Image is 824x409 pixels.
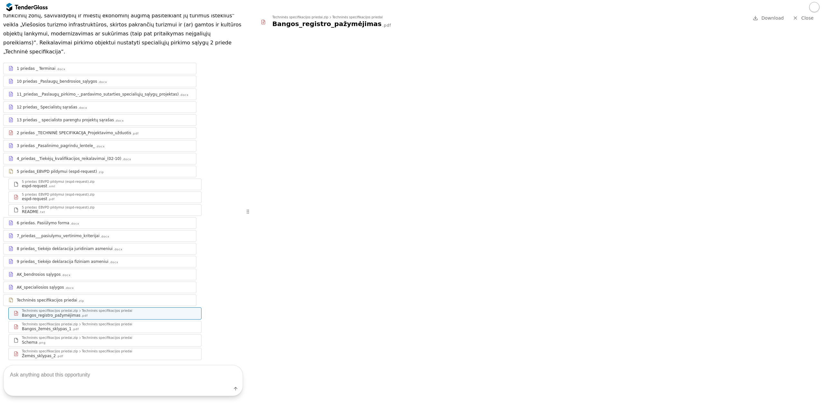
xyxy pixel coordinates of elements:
div: Techninės specifikacijos priedai [82,309,132,312]
div: Techninės specifikacijos priedai.zip [22,336,78,339]
div: .pdf [382,23,391,28]
div: Techninės specifikacijos priedai [332,16,383,19]
a: 11_priedas__Paslaugų_pirkimo_-_pardavimo_sutarties_specialiųjų_sąlygų_projektas).docx [3,88,196,100]
div: Bangos_registro_pažymėjimas [272,19,381,28]
div: 5 priedas_EBVPD pildymui (espd-request).zip [22,193,94,196]
div: Bangos_registro_pažymėjimas [22,313,80,318]
div: .docx [61,273,71,277]
a: 7_priedas___pasiulymu_vertinimo_kriterijai.docx [3,230,196,242]
a: 6 priedas. Pasiūlymo forma.docx [3,217,196,229]
div: Techninės specifikacijos priedai [82,323,132,326]
a: 9 priedas_ tiekėjo deklaracija fiziniam asmeniui.docx [3,256,196,267]
div: .docx [113,247,123,252]
a: 2 priedas _TECHNINĖ SPECIFIKACIJA_Projektavimo_užduotis.pdf [3,127,196,139]
a: 5 priedas_EBVPD pildymui (espd-request).zipespd-request.pdf [8,191,201,203]
a: AK_bendrosios sąlygos.docx [3,269,196,280]
div: .pdf [81,314,88,318]
div: 3 priedas _Pasalinimo_pagrindu_lentele_ [17,143,95,148]
div: 6 priedas. Pasiūlymo forma [17,220,69,226]
div: 1 priedas _ Terminai [17,66,55,71]
div: espd-request [22,183,47,189]
div: .docx [100,235,109,239]
div: Techninės specifikacijos priedai.zip [22,309,78,312]
a: 3 priedas _Pasalinimo_pagrindu_lentele_.docx [3,140,196,152]
a: Techninės specifikacijos priedai.zipTechninės specifikacijos priedaiBangos_žemės_sklypas_1.pdf [8,321,201,333]
div: Schema [22,340,37,345]
div: .txt [39,210,45,214]
div: .pdf [48,197,55,201]
div: AK_specialiosios sąlygos [17,285,64,290]
div: .docx [70,222,79,226]
a: 13 priedas _ specialisto parengtu projektų sąrašas.docx [3,114,196,126]
div: .zip [98,170,104,174]
div: .pdf [72,327,79,331]
div: Techninės specifikacijos priedai.zip [272,16,328,19]
div: 4_priedas__Tiekėjų_kvalifikacijos_reikalavimai_(02-10) [17,156,121,161]
div: AK_bendrosios sąlygos [17,272,61,277]
div: 9 priedas_ tiekėjo deklaracija fiziniam asmeniui [17,259,108,264]
div: .docx [109,260,118,265]
div: .docx [96,144,105,149]
a: 12 priedas_ Specialistų sąrašas.docx [3,101,196,113]
div: .docx [65,286,74,290]
a: 10 priedas _Paslaugų_bendrosios_sąlygos.docx [3,76,196,87]
div: Techninės specifikacijos priedai [82,350,132,353]
div: 2 priedas _TECHNINĖ SPECIFIKACIJA_Projektavimo_užduotis [17,130,131,135]
div: 5 priedas_EBVPD pildymui (espd-request).zip [22,206,94,209]
div: .docx [98,80,107,84]
span: Close [801,15,813,21]
div: Techninės specifikacijos priedai [82,336,132,339]
a: 1 priedas _ Terminai.docx [3,63,196,74]
div: README [22,209,38,214]
div: .docx [115,119,124,123]
a: 4_priedas__Tiekėjų_kvalifikacijos_reikalavimai_(02-10).docx [3,153,196,164]
div: Techninės specifikacijos priedai [17,298,77,303]
div: .docx [56,67,65,71]
a: Techninės specifikacijos priedai.zipTechninės specifikacijos priedaiSchema.png [8,334,201,347]
div: 5 priedas_EBVPD pildymui (espd-request) [17,169,97,174]
a: 5 priedas_EBVPD pildymui (espd-request).zipespd-request.xml [8,179,201,190]
a: 8 priedas_ tiekėjo deklaracija juridiniam asmeniui.docx [3,243,196,255]
div: 13 priedas _ specialisto parengtu projektų sąrašas [17,117,114,123]
div: espd-request [22,196,47,201]
div: .docx [179,93,189,97]
a: Techninės specifikacijos priedai.zipTechninės specifikacijos priedaiŽemės_sklypas_2.pdf [8,348,201,360]
a: 5 priedas_EBVPD pildymui (espd-request).zipREADME.txt [8,204,201,216]
div: Techninės specifikacijos priedai.zip [22,350,78,353]
a: Techninės specifikacijos priedai.zipTechninės specifikacijos priedaiBangos_registro_pažymėjimas.pdf [8,307,201,320]
div: Techninės specifikacijos priedai.zip [22,323,78,326]
a: AK_specialiosios sąlygos.docx [3,282,196,293]
div: Bangos_žemės_sklypas_1 [22,326,71,331]
div: .zip [78,299,84,303]
div: 5 priedas_EBVPD pildymui (espd-request).zip [22,180,94,183]
div: 7_priedas___pasiulymu_vertinimo_kriterijai [17,233,99,238]
div: 11_priedas__Paslaugų_pirkimo_-_pardavimo_sutarties_specialiųjų_sąlygų_projektas) [17,92,179,97]
div: .docx [122,157,131,162]
div: 12 priedas_ Specialistų sąrašas [17,105,77,110]
div: .xml [48,184,55,189]
a: 5 priedas_EBVPD pildymui (espd-request).zip [3,166,196,177]
div: .pdf [132,132,139,136]
div: .docx [78,106,87,110]
span: Download [761,15,784,21]
div: 10 priedas _Paslaugų_bendrosios_sąlygos [17,79,97,84]
a: Techninės specifikacijos priedai.zip [3,294,196,306]
a: Close [789,14,818,22]
div: .png [38,341,46,345]
a: Download [751,14,786,22]
div: 8 priedas_ tiekėjo deklaracija juridiniam asmeniui [17,246,113,251]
